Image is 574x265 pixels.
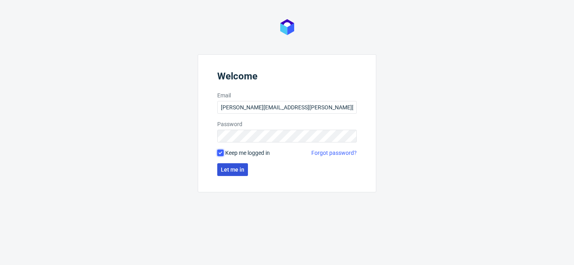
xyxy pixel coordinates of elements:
[217,101,357,114] input: you@youremail.com
[217,91,357,99] label: Email
[221,167,244,172] span: Let me in
[217,71,357,85] header: Welcome
[217,120,357,128] label: Password
[311,149,357,157] a: Forgot password?
[225,149,270,157] span: Keep me logged in
[217,163,248,176] button: Let me in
